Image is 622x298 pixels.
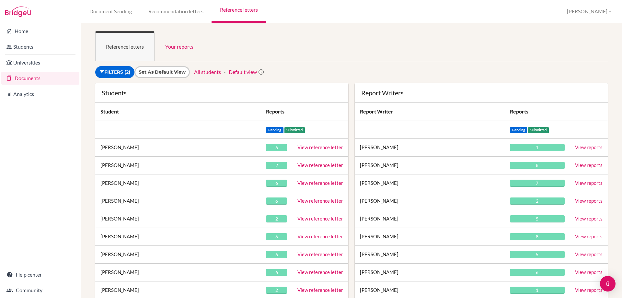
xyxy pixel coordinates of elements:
[297,180,343,186] a: View reference letter
[528,127,549,133] span: Submitted
[297,269,343,275] a: View reference letter
[266,233,287,240] div: 6
[575,180,603,186] a: View reports
[95,246,261,264] td: [PERSON_NAME]
[266,251,287,258] div: 6
[355,210,505,228] td: [PERSON_NAME]
[1,284,79,297] a: Community
[510,180,565,187] div: 7
[266,287,287,294] div: 2
[510,144,565,151] div: 1
[510,233,565,240] div: 8
[575,233,603,239] a: View reports
[266,197,287,205] div: 6
[510,287,565,294] div: 1
[355,246,505,264] td: [PERSON_NAME]
[95,31,155,61] a: Reference letters
[355,103,505,121] th: Report Writer
[1,40,79,53] a: Students
[194,69,221,75] a: All students
[575,287,603,293] a: View reports
[355,157,505,174] td: [PERSON_NAME]
[355,139,505,157] td: [PERSON_NAME]
[575,269,603,275] a: View reports
[361,89,601,96] div: Report Writers
[284,127,305,133] span: Submitted
[95,264,261,281] td: [PERSON_NAME]
[1,88,79,101] a: Analytics
[575,216,603,221] a: View reports
[95,228,261,246] td: [PERSON_NAME]
[510,251,565,258] div: 5
[266,215,287,222] div: 2
[575,198,603,204] a: View reports
[575,144,603,150] a: View reports
[1,72,79,85] a: Documents
[1,268,79,281] a: Help center
[229,69,257,75] a: Default view
[600,276,616,292] div: Open Intercom Messenger
[95,139,261,157] td: [PERSON_NAME]
[261,103,348,121] th: Reports
[95,157,261,174] td: [PERSON_NAME]
[95,66,134,78] a: Filters (2)
[266,180,287,187] div: 6
[297,198,343,204] a: View reference letter
[297,233,343,239] a: View reference letter
[355,264,505,281] td: [PERSON_NAME]
[95,103,261,121] th: Student
[1,25,79,38] a: Home
[564,6,614,18] button: [PERSON_NAME]
[510,215,565,222] div: 5
[1,56,79,69] a: Universities
[95,174,261,192] td: [PERSON_NAME]
[510,197,565,205] div: 2
[510,269,565,276] div: 6
[355,174,505,192] td: [PERSON_NAME]
[510,162,565,169] div: 8
[266,269,287,276] div: 6
[510,127,527,133] span: Pending
[297,144,343,150] a: View reference letter
[575,162,603,168] a: View reports
[5,6,31,17] img: Bridge-U
[139,69,186,76] input: Set as default view
[95,210,261,228] td: [PERSON_NAME]
[505,103,570,121] th: Reports
[297,287,343,293] a: View reference letter
[95,192,261,210] td: [PERSON_NAME]
[575,251,603,257] a: View reports
[155,31,204,61] a: Your reports
[355,228,505,246] td: [PERSON_NAME]
[297,162,343,168] a: View reference letter
[297,216,343,221] a: View reference letter
[266,162,287,169] div: 2
[266,127,283,133] span: Pending
[355,192,505,210] td: [PERSON_NAME]
[102,89,342,96] div: Students
[297,251,343,257] a: View reference letter
[266,144,287,151] div: 6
